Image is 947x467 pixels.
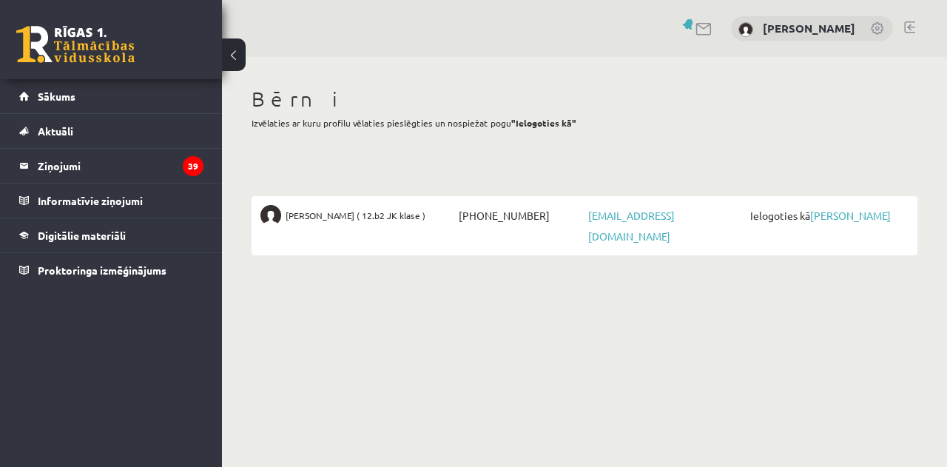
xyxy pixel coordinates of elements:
[38,149,203,183] legend: Ziņojumi
[19,218,203,252] a: Digitālie materiāli
[252,116,917,130] p: Izvēlaties ar kuru profilu vēlaties pieslēgties un nospiežat pogu
[38,263,166,277] span: Proktoringa izmēģinājums
[455,205,584,226] span: [PHONE_NUMBER]
[252,87,917,112] h1: Bērni
[16,26,135,63] a: Rīgas 1. Tālmācības vidusskola
[810,209,891,222] a: [PERSON_NAME]
[19,114,203,148] a: Aktuāli
[511,117,576,129] b: "Ielogoties kā"
[183,156,203,176] i: 39
[260,205,281,226] img: Matīss Liepiņš
[38,184,203,218] legend: Informatīvie ziņojumi
[588,209,675,243] a: [EMAIL_ADDRESS][DOMAIN_NAME]
[19,79,203,113] a: Sākums
[19,253,203,287] a: Proktoringa izmēģinājums
[38,124,73,138] span: Aktuāli
[38,90,75,103] span: Sākums
[763,21,855,36] a: [PERSON_NAME]
[38,229,126,242] span: Digitālie materiāli
[19,149,203,183] a: Ziņojumi39
[19,184,203,218] a: Informatīvie ziņojumi
[747,205,909,226] span: Ielogoties kā
[286,205,425,226] span: [PERSON_NAME] ( 12.b2 JK klase )
[738,22,753,37] img: Sanda Liepiņa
